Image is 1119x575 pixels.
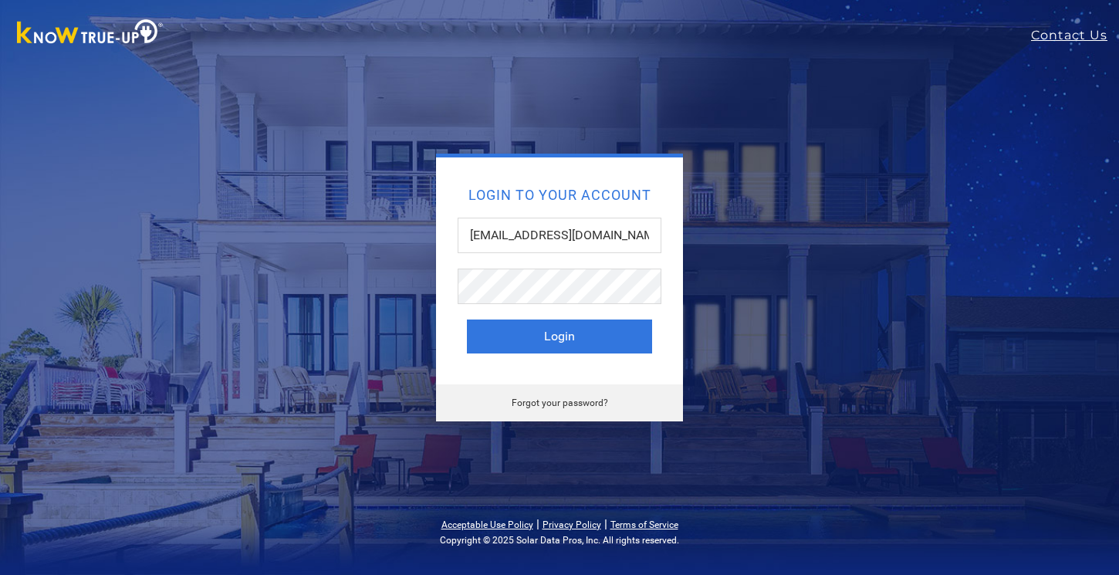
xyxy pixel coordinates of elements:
[512,397,608,408] a: Forgot your password?
[467,188,652,202] h2: Login to your account
[543,519,601,530] a: Privacy Policy
[467,320,652,353] button: Login
[441,519,533,530] a: Acceptable Use Policy
[604,516,607,531] span: |
[458,218,661,253] input: Email
[536,516,539,531] span: |
[1031,26,1119,45] a: Contact Us
[610,519,678,530] a: Terms of Service
[9,16,171,51] img: Know True-Up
